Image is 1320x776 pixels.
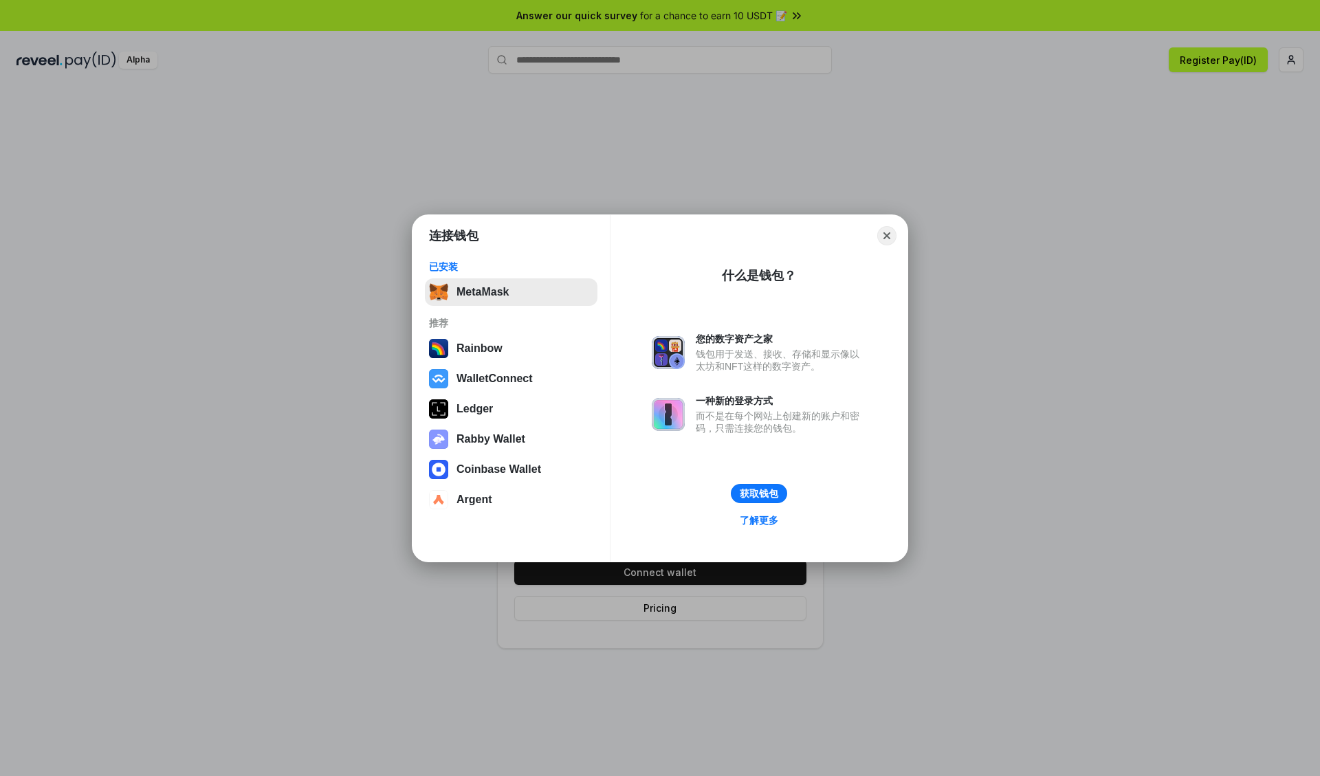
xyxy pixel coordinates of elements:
[740,514,778,526] div: 了解更多
[722,267,796,284] div: 什么是钱包？
[429,317,593,329] div: 推荐
[877,226,896,245] button: Close
[425,278,597,306] button: MetaMask
[429,369,448,388] img: svg+xml,%3Csvg%20width%3D%2228%22%20height%3D%2228%22%20viewBox%3D%220%200%2028%2028%22%20fill%3D...
[696,348,866,373] div: 钱包用于发送、接收、存储和显示像以太坊和NFT这样的数字资产。
[740,487,778,500] div: 获取钱包
[731,511,786,529] a: 了解更多
[425,335,597,362] button: Rainbow
[652,336,685,369] img: svg+xml,%3Csvg%20xmlns%3D%22http%3A%2F%2Fwww.w3.org%2F2000%2Fsvg%22%20fill%3D%22none%22%20viewBox...
[429,460,448,479] img: svg+xml,%3Csvg%20width%3D%2228%22%20height%3D%2228%22%20viewBox%3D%220%200%2028%2028%22%20fill%3D...
[456,373,533,385] div: WalletConnect
[731,484,787,503] button: 获取钱包
[696,333,866,345] div: 您的数字资产之家
[429,282,448,302] img: svg+xml,%3Csvg%20fill%3D%22none%22%20height%3D%2233%22%20viewBox%3D%220%200%2035%2033%22%20width%...
[425,395,597,423] button: Ledger
[696,410,866,434] div: 而不是在每个网站上创建新的账户和密码，只需连接您的钱包。
[652,398,685,431] img: svg+xml,%3Csvg%20xmlns%3D%22http%3A%2F%2Fwww.w3.org%2F2000%2Fsvg%22%20fill%3D%22none%22%20viewBox...
[429,228,478,244] h1: 连接钱包
[425,365,597,392] button: WalletConnect
[456,403,493,415] div: Ledger
[456,286,509,298] div: MetaMask
[456,463,541,476] div: Coinbase Wallet
[456,342,503,355] div: Rainbow
[429,339,448,358] img: svg+xml,%3Csvg%20width%3D%22120%22%20height%3D%22120%22%20viewBox%3D%220%200%20120%20120%22%20fil...
[429,260,593,273] div: 已安装
[429,490,448,509] img: svg+xml,%3Csvg%20width%3D%2228%22%20height%3D%2228%22%20viewBox%3D%220%200%2028%2028%22%20fill%3D...
[425,486,597,513] button: Argent
[425,456,597,483] button: Coinbase Wallet
[696,395,866,407] div: 一种新的登录方式
[456,433,525,445] div: Rabby Wallet
[425,425,597,453] button: Rabby Wallet
[429,399,448,419] img: svg+xml,%3Csvg%20xmlns%3D%22http%3A%2F%2Fwww.w3.org%2F2000%2Fsvg%22%20width%3D%2228%22%20height%3...
[456,494,492,506] div: Argent
[429,430,448,449] img: svg+xml,%3Csvg%20xmlns%3D%22http%3A%2F%2Fwww.w3.org%2F2000%2Fsvg%22%20fill%3D%22none%22%20viewBox...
